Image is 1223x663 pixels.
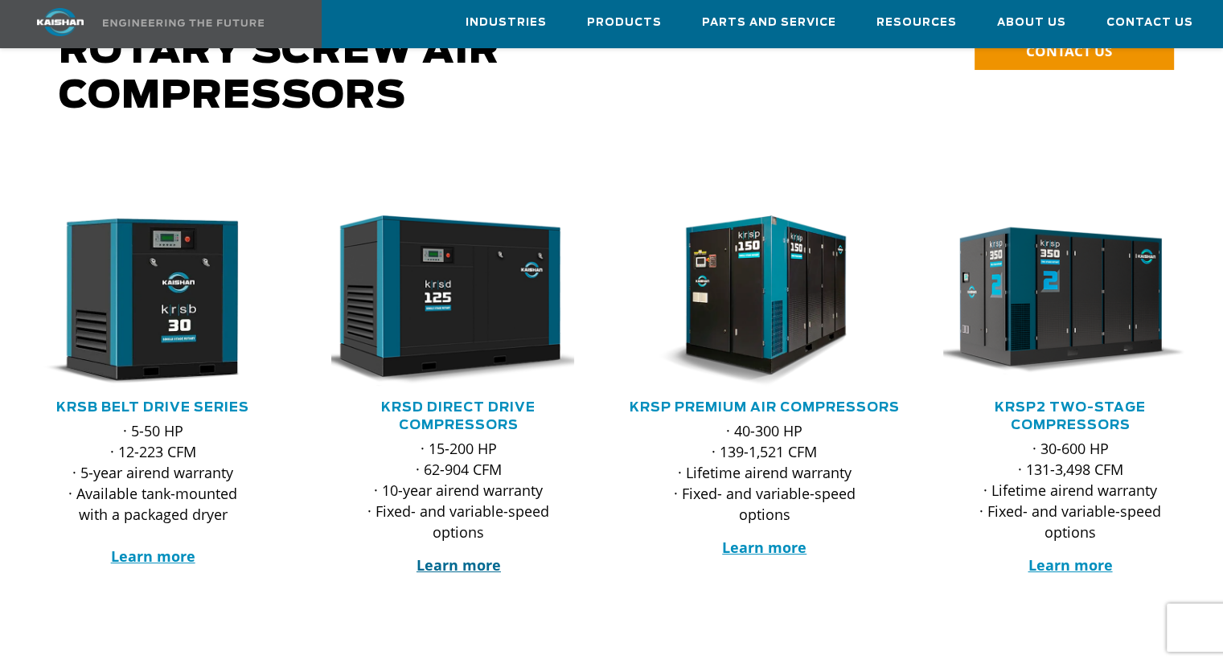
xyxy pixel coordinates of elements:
a: About Us [997,1,1066,44]
p: · 5-50 HP · 12-223 CFM · 5-year airend warranty · Available tank-mounted with a packaged dryer [58,420,248,567]
img: Engineering the future [103,19,264,27]
span: About Us [997,14,1066,32]
span: Contact Us [1106,14,1193,32]
a: KRSD Direct Drive Compressors [381,401,536,432]
a: Industries [466,1,547,44]
div: krsp150 [638,215,892,387]
img: krsd125 [319,215,574,387]
a: Parts and Service [702,1,836,44]
p: · 15-200 HP · 62-904 CFM · 10-year airend warranty · Fixed- and variable-speed options [363,438,553,542]
a: Learn more [417,555,501,575]
a: KRSB Belt Drive Series [56,401,249,414]
img: krsp150 [626,215,880,387]
div: krsb30 [26,215,280,387]
a: Learn more [111,546,195,566]
a: Learn more [722,538,806,557]
span: Resources [876,14,957,32]
a: KRSP2 Two-Stage Compressors [995,401,1146,432]
a: Learn more [1028,555,1112,575]
span: Products [587,14,662,32]
a: KRSP Premium Air Compressors [630,401,900,414]
p: · 40-300 HP · 139-1,521 CFM · Lifetime airend warranty · Fixed- and variable-speed options [670,420,860,525]
span: Parts and Service [702,14,836,32]
a: Products [587,1,662,44]
a: Resources [876,1,957,44]
a: Contact Us [1106,1,1193,44]
div: krsd125 [331,215,585,387]
a: CONTACT US [975,34,1174,70]
img: krsp350 [931,215,1186,387]
span: Industries [466,14,547,32]
div: krsp350 [943,215,1197,387]
p: · 30-600 HP · 131-3,498 CFM · Lifetime airend warranty · Fixed- and variable-speed options [975,438,1165,542]
img: krsb30 [14,215,269,387]
span: CONTACT US [1026,42,1112,60]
